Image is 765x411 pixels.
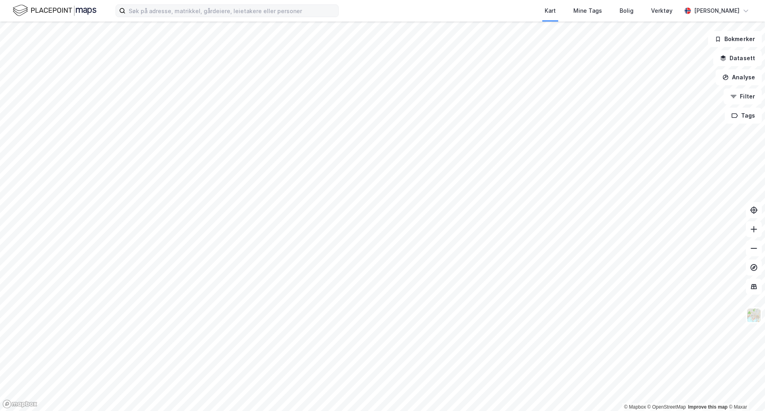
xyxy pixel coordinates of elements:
[694,6,739,16] div: [PERSON_NAME]
[725,373,765,411] iframe: Chat Widget
[545,6,556,16] div: Kart
[126,5,338,17] input: Søk på adresse, matrikkel, gårdeiere, leietakere eller personer
[620,6,634,16] div: Bolig
[13,4,96,18] img: logo.f888ab2527a4732fd821a326f86c7f29.svg
[725,373,765,411] div: Kontrollprogram for chat
[573,6,602,16] div: Mine Tags
[651,6,673,16] div: Verktøy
